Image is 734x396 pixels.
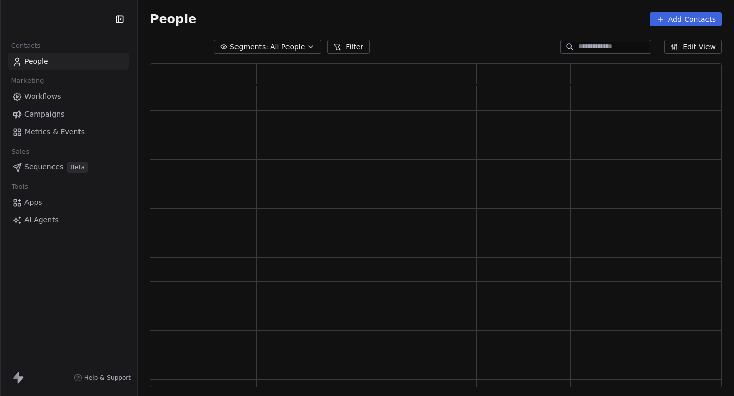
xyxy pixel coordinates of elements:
[664,40,722,54] button: Edit View
[24,162,63,173] span: Sequences
[8,106,129,123] a: Campaigns
[8,88,129,105] a: Workflows
[8,53,129,70] a: People
[24,109,64,120] span: Campaigns
[327,40,370,54] button: Filter
[67,162,88,173] span: Beta
[150,12,196,27] span: People
[24,56,48,67] span: People
[8,159,129,176] a: SequencesBeta
[24,197,42,208] span: Apps
[230,42,268,52] span: Segments:
[8,212,129,229] a: AI Agents
[7,179,32,194] span: Tools
[24,215,59,225] span: AI Agents
[24,127,85,137] span: Metrics & Events
[650,12,722,26] button: Add Contacts
[84,374,131,382] span: Help & Support
[7,38,45,53] span: Contacts
[7,144,34,159] span: Sales
[8,194,129,211] a: Apps
[24,91,61,102] span: Workflows
[270,42,305,52] span: All People
[8,124,129,140] a: Metrics & Events
[7,73,48,89] span: Marketing
[74,374,131,382] a: Help & Support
